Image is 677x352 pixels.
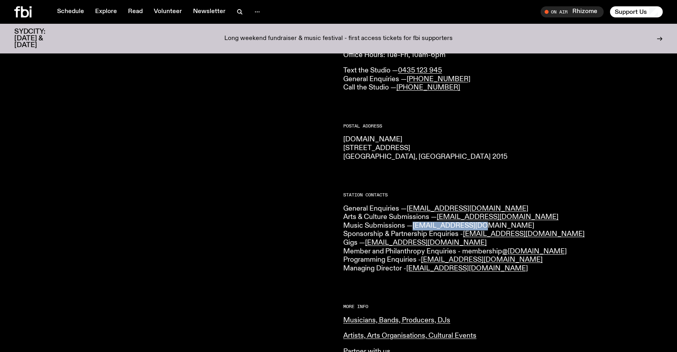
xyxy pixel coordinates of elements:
[343,332,476,339] a: Artists, Arts Organisations, Cultural Events
[52,6,89,17] a: Schedule
[343,304,663,309] h2: More Info
[437,213,558,221] a: [EMAIL_ADDRESS][DOMAIN_NAME]
[14,29,65,49] h3: SYDCITY: [DATE] & [DATE]
[463,230,585,238] a: [EMAIL_ADDRESS][DOMAIN_NAME]
[343,205,663,273] p: General Enquiries — Arts & Culture Submissions — Music Submissions — Sponsorship & Partnership En...
[396,84,460,91] a: [PHONE_NUMBER]
[188,6,230,17] a: Newsletter
[343,193,663,197] h2: Station Contacts
[343,124,663,128] h2: Postal Address
[398,67,442,74] a: 0435 123 945
[407,205,528,212] a: [EMAIL_ADDRESS][DOMAIN_NAME]
[343,135,663,161] p: [DOMAIN_NAME] [STREET_ADDRESS] [GEOGRAPHIC_DATA], [GEOGRAPHIC_DATA] 2015
[365,239,487,246] a: [EMAIL_ADDRESS][DOMAIN_NAME]
[343,317,450,324] a: Musicians, Bands, Producers, DJs
[343,67,663,92] p: Text the Studio — General Enquiries — Call the Studio —
[224,35,453,42] p: Long weekend fundraiser & music festival - first access tickets for fbi supporters
[343,51,663,60] p: Office Hours: Tue-Fri, 10am-6pm
[541,6,604,17] button: On AirRhizome
[502,248,567,255] a: @[DOMAIN_NAME]
[610,6,663,17] button: Support Us
[407,76,470,83] a: [PHONE_NUMBER]
[413,222,534,229] a: [EMAIL_ADDRESS][DOMAIN_NAME]
[149,6,187,17] a: Volunteer
[90,6,122,17] a: Explore
[421,256,543,263] a: [EMAIL_ADDRESS][DOMAIN_NAME]
[406,265,528,272] a: [EMAIL_ADDRESS][DOMAIN_NAME]
[615,8,647,15] span: Support Us
[123,6,147,17] a: Read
